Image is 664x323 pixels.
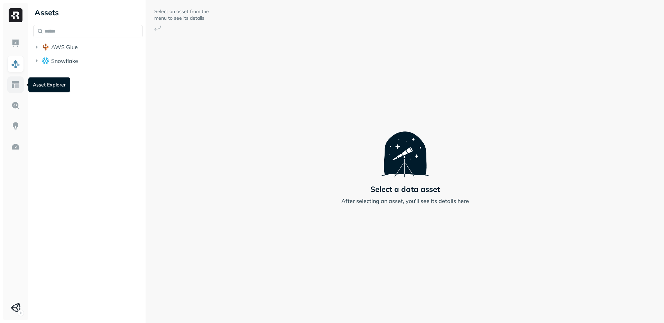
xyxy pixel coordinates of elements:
p: Select an asset from the menu to see its details [154,8,210,21]
img: Asset Explorer [11,80,20,89]
button: AWS Glue [33,41,143,53]
img: Unity [11,303,20,313]
div: Asset Explorer [28,77,70,92]
span: Snowflake [51,57,78,64]
div: Assets [33,7,143,18]
button: Snowflake [33,55,143,66]
img: Query Explorer [11,101,20,110]
img: Dashboard [11,39,20,48]
img: Telescope [381,118,429,177]
img: root [42,44,49,50]
span: AWS Glue [51,44,78,50]
img: Assets [11,59,20,68]
p: Select a data asset [370,184,440,194]
img: Ryft [9,8,22,22]
img: Optimization [11,142,20,151]
img: Arrow [154,26,161,31]
img: Insights [11,122,20,131]
img: root [42,57,49,64]
p: After selecting an asset, you’ll see its details here [341,197,469,205]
